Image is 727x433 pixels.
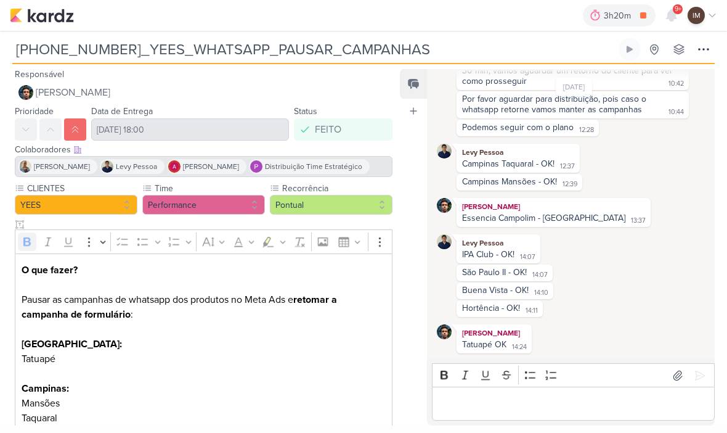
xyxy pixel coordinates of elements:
div: 14:10 [534,288,548,298]
img: Distribuição Time Estratégico [250,160,262,173]
label: Status [294,106,317,117]
button: Performance [142,195,265,215]
div: Editor editing area: main [432,387,715,421]
div: 14:07 [532,270,548,280]
div: 10:42 [668,79,684,89]
div: FEITO [315,122,341,137]
span: [PERSON_NAME] [183,161,239,172]
div: 13:37 [631,216,646,226]
strong: Campinas: [22,382,69,395]
div: Essencia Campolim - [GEOGRAPHIC_DATA] [462,213,625,223]
button: Pontual [270,195,392,215]
div: IPA Club - OK! [462,249,514,260]
label: CLIENTES [26,182,137,195]
button: YEES [15,195,137,215]
div: Tatuapé OK [462,339,506,350]
strong: O que fazer? [22,264,78,276]
div: Por favor aguardar para distribuição, pois caso o whatsapp retorne vamos manter as campanhas [462,94,649,115]
div: Editor toolbar [432,363,715,387]
img: Nelito Junior [437,198,452,213]
p: IM [692,10,701,21]
div: São Paulo II - OK! [462,267,527,278]
span: Levy Pessoa [116,161,157,172]
div: 12:39 [563,179,577,189]
input: Kard Sem Título [12,38,616,60]
span: 9+ [675,4,681,14]
div: 14:24 [512,342,527,352]
div: 12:37 [560,162,575,171]
div: Hortência - OK! [462,303,520,313]
div: Colaboradores [15,143,392,156]
label: Responsável [15,69,64,80]
img: Alessandra Gomes [168,160,181,173]
div: Levy Pessoa [459,146,577,159]
span: Distribuição Time Estratégico [265,161,362,172]
div: [PERSON_NAME] [459,200,648,213]
div: 12:28 [579,125,594,135]
img: Levy Pessoa [437,144,452,159]
div: 10:44 [668,107,684,117]
div: Campinas Mansões - OK! [462,176,557,187]
img: Nelito Junior [18,85,33,100]
button: FEITO [294,118,392,141]
span: [PERSON_NAME] [36,85,110,100]
img: Levy Pessoa [101,160,113,173]
strong: [GEOGRAPHIC_DATA]: [22,338,122,350]
div: Levy Pessoa [459,237,538,249]
div: 14:07 [520,252,535,262]
label: Recorrência [281,182,392,195]
label: Data de Entrega [91,106,153,117]
div: [PERSON_NAME] [459,327,529,339]
div: Editor toolbar [15,229,392,254]
div: 3h20m [604,9,635,22]
button: [PERSON_NAME] [15,81,392,104]
label: Prioridade [15,106,54,117]
div: 14:11 [526,306,538,316]
label: Time [153,182,265,195]
div: Podemos seguir com o plano [462,122,574,133]
img: Nelito Junior [437,324,452,339]
div: Isabella Machado Guimarães [688,7,705,24]
div: O cliente disse que o whatsapp será reestabelecido em 30 min, vamos aguardar um retorno do client... [462,55,678,86]
input: Select a date [91,118,289,141]
img: Levy Pessoa [437,234,452,249]
div: Buena Vista - OK! [462,285,529,295]
span: [PERSON_NAME] [34,161,90,172]
div: Campinas Taquaral - OK! [462,159,554,169]
img: Iara Santos [19,160,31,173]
div: Ligar relógio [625,44,635,54]
img: kardz.app [10,8,74,23]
